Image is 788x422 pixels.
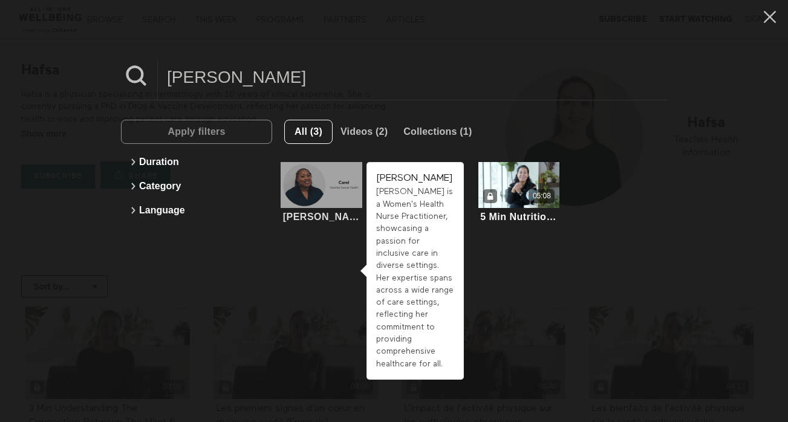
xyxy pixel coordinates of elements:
[127,150,266,174] button: Duration
[295,126,322,137] span: All (3)
[284,120,333,144] button: All (3)
[333,120,396,144] button: Videos (2)
[480,211,558,222] div: 5 Min Nutritional Supplements For Eye Health
[158,60,667,94] input: Search
[283,211,360,222] div: [PERSON_NAME]
[281,162,362,224] a: Carol[PERSON_NAME]
[376,186,455,369] div: [PERSON_NAME] is a Women's Health Nurse Practitioner, showcasing a passion for inclusive care in ...
[533,191,551,201] div: 05:08
[376,174,452,183] strong: [PERSON_NAME]
[127,198,266,222] button: Language
[396,120,480,144] button: Collections (1)
[127,174,266,198] button: Category
[403,126,472,137] span: Collections (1)
[478,162,560,224] a: 5 Min Nutritional Supplements For Eye Health05:085 Min Nutritional Supplements For Eye Health
[340,126,388,137] span: Videos (2)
